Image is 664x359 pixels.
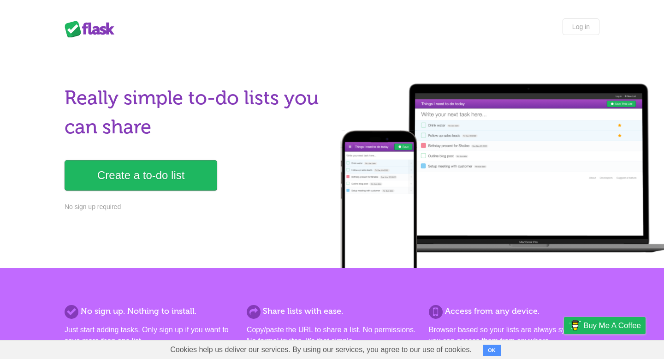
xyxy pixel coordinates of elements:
[564,317,646,334] a: Buy me a coffee
[483,345,501,356] button: OK
[65,202,326,212] p: No sign up required
[563,18,599,35] a: Log in
[569,317,581,333] img: Buy me a coffee
[65,21,120,37] div: Flask Lists
[429,324,599,347] p: Browser based so your lists are always synced and you can access them from anywhere.
[583,317,641,334] span: Buy me a coffee
[161,341,481,359] span: Cookies help us deliver our services. By using our services, you agree to our use of cookies.
[65,84,326,142] h1: Really simple to-do lists you can share
[65,305,235,317] h2: No sign up. Nothing to install.
[429,305,599,317] h2: Access from any device.
[65,160,217,191] a: Create a to-do list
[65,324,235,347] p: Just start adding tasks. Only sign up if you want to save more than one list.
[247,324,417,347] p: Copy/paste the URL to share a list. No permissions. No formal invites. It's that simple.
[247,305,417,317] h2: Share lists with ease.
